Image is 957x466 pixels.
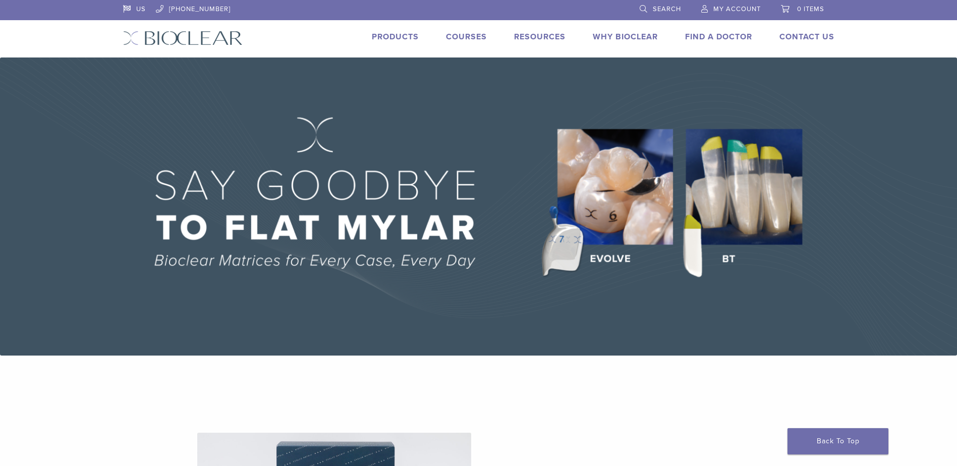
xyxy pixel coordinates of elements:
[685,32,752,42] a: Find A Doctor
[653,5,681,13] span: Search
[593,32,658,42] a: Why Bioclear
[797,5,824,13] span: 0 items
[779,32,834,42] a: Contact Us
[446,32,487,42] a: Courses
[123,31,243,45] img: Bioclear
[713,5,761,13] span: My Account
[787,428,888,454] a: Back To Top
[372,32,419,42] a: Products
[514,32,566,42] a: Resources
